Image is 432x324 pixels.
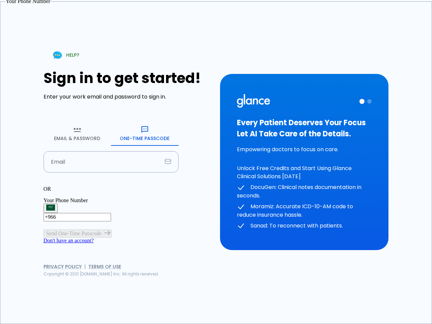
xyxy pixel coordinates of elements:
input: dr.ahmed@clinic.com [44,151,162,172]
button: Email & Password [44,122,111,146]
button: Send One-Time Passcode [44,230,112,238]
a: HELP? [44,47,87,64]
span: | [84,263,86,270]
p: Sanad: To reconnect with patients. [237,222,372,230]
img: Chat Support [52,49,63,61]
img: Saudi Arabia [46,205,55,211]
span: Copyright © 2021 [DOMAIN_NAME] Inc. All rights reserved. [44,271,159,277]
p: OR [44,186,179,192]
p: Moramiz: Accurate ICD-10-AM code to reduce insurance hassle. [237,202,372,219]
a: Don't have an account? [44,238,94,243]
p: DocuGen: Clinical notes documentation in seconds. [237,183,372,200]
a: Privacy Policy [44,263,82,270]
button: One-Time Passcode [111,122,179,146]
h3: Every Patient Deserves Your Focus Let AI Take Care of the Details. [237,117,372,139]
label: Your Phone Number [44,197,88,203]
p: Unlock Free Credits and Start Using Glance Clinical Solutions [DATE] [237,164,372,181]
h1: Sign in to get started! [44,70,212,86]
button: Select country [44,204,58,213]
p: Empowering doctors to focus on care. [237,145,372,154]
p: Enter your work email and password to sign in. [44,93,212,101]
a: Terms of Use [88,263,121,270]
